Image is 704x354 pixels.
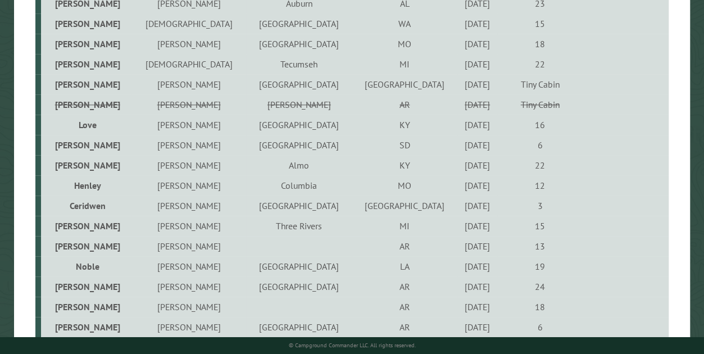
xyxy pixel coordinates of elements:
div: [DATE] [459,301,495,312]
td: [PERSON_NAME] [41,94,131,115]
td: [PERSON_NAME] [131,196,246,216]
td: 22 [497,54,583,74]
td: [PERSON_NAME] [41,54,131,74]
td: MI [352,216,457,236]
div: [DATE] [459,79,495,90]
td: Columbia [246,175,352,196]
td: [PERSON_NAME] [41,236,131,256]
td: 24 [497,276,583,297]
div: [DATE] [459,321,495,333]
td: AR [352,94,457,115]
td: [PERSON_NAME] [41,276,131,297]
td: SD [352,135,457,155]
td: Love [41,115,131,135]
div: [DATE] [459,240,495,252]
td: AR [352,297,457,317]
td: [GEOGRAPHIC_DATA] [246,276,352,297]
td: [PERSON_NAME] [131,94,246,115]
td: [GEOGRAPHIC_DATA] [246,13,352,34]
td: [GEOGRAPHIC_DATA] [352,74,457,94]
td: 22 [497,155,583,175]
td: [PERSON_NAME] [246,94,352,115]
td: Ceridwen [41,196,131,216]
td: [PERSON_NAME] [131,74,246,94]
div: [DATE] [459,18,495,29]
td: 13 [497,236,583,256]
td: Tiny Cabin [497,74,583,94]
td: Three Rivers [246,216,352,236]
td: [PERSON_NAME] [41,13,131,34]
div: [DATE] [459,99,495,110]
td: [PERSON_NAME] [41,216,131,236]
td: [GEOGRAPHIC_DATA] [246,317,352,337]
div: [DATE] [459,220,495,232]
td: [PERSON_NAME] [131,256,246,276]
div: [DATE] [459,180,495,191]
td: 12 [497,175,583,196]
div: [DATE] [459,139,495,151]
td: LA [352,256,457,276]
div: [DATE] [459,119,495,130]
div: [DATE] [459,58,495,70]
div: [DATE] [459,281,495,292]
td: [PERSON_NAME] [131,115,246,135]
div: [DATE] [459,38,495,49]
div: [DATE] [459,261,495,272]
td: [GEOGRAPHIC_DATA] [246,196,352,216]
td: MO [352,34,457,54]
td: [GEOGRAPHIC_DATA] [246,256,352,276]
td: [PERSON_NAME] [41,135,131,155]
td: [GEOGRAPHIC_DATA] [246,115,352,135]
td: 15 [497,13,583,34]
td: [PERSON_NAME] [41,155,131,175]
td: [PERSON_NAME] [131,216,246,236]
td: [PERSON_NAME] [131,135,246,155]
div: [DATE] [459,200,495,211]
td: 18 [497,34,583,54]
td: Tiny Cabin [497,94,583,115]
td: [DEMOGRAPHIC_DATA] [131,54,246,74]
td: Noble [41,256,131,276]
td: KY [352,155,457,175]
td: AR [352,317,457,337]
td: [PERSON_NAME] [131,175,246,196]
td: 3 [497,196,583,216]
td: 19 [497,256,583,276]
td: Henley [41,175,131,196]
td: 16 [497,115,583,135]
td: Tecumseh [246,54,352,74]
td: [GEOGRAPHIC_DATA] [352,196,457,216]
small: © Campground Commander LLC. All rights reserved. [289,342,416,349]
td: WA [352,13,457,34]
td: MO [352,175,457,196]
td: KY [352,115,457,135]
td: [PERSON_NAME] [131,236,246,256]
td: [PERSON_NAME] [41,317,131,337]
td: [GEOGRAPHIC_DATA] [246,34,352,54]
td: AR [352,276,457,297]
td: 18 [497,297,583,317]
td: [DEMOGRAPHIC_DATA] [131,13,246,34]
td: [PERSON_NAME] [131,34,246,54]
td: Almo [246,155,352,175]
td: 6 [497,135,583,155]
td: [PERSON_NAME] [131,317,246,337]
td: MI [352,54,457,74]
td: 6 [497,317,583,337]
div: [DATE] [459,160,495,171]
td: AR [352,236,457,256]
td: [PERSON_NAME] [41,34,131,54]
td: [GEOGRAPHIC_DATA] [246,74,352,94]
td: [GEOGRAPHIC_DATA] [246,135,352,155]
td: [PERSON_NAME] [41,74,131,94]
td: [PERSON_NAME] [41,297,131,317]
td: [PERSON_NAME] [131,297,246,317]
td: [PERSON_NAME] [131,276,246,297]
td: 15 [497,216,583,236]
td: [PERSON_NAME] [131,155,246,175]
